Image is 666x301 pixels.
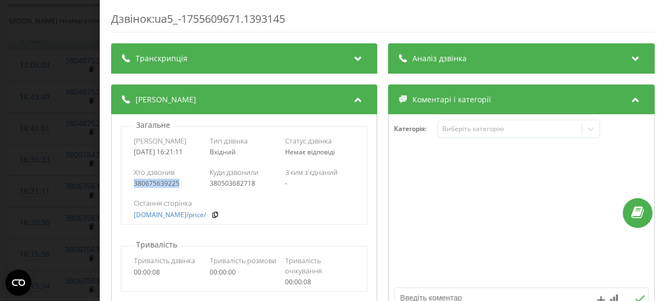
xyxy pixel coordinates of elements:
[134,148,203,156] div: [DATE] 16:21:11
[442,125,578,133] div: Виберіть категорію
[134,256,195,265] span: Тривалість дзвінка
[134,269,203,276] div: 00:00:08
[210,167,258,177] span: Куди дзвонили
[133,120,173,130] p: Загальне
[286,167,338,177] span: З ким з'єднаний
[111,11,655,32] div: Дзвінок : ua5_-1755609671.1393145
[286,147,335,156] span: Немає відповіді
[210,136,248,146] span: Тип дзвінка
[133,239,180,250] p: Тривалість
[134,136,186,146] span: [PERSON_NAME]
[286,180,355,187] div: -
[134,180,203,187] div: 380675639225
[210,256,276,265] span: Тривалість розмови
[286,278,355,286] div: 00:00:08
[135,53,187,64] span: Транскрипція
[135,94,196,105] span: [PERSON_NAME]
[134,211,206,219] a: [DOMAIN_NAME]/price/
[134,198,192,208] span: Остання сторінка
[5,270,31,296] button: Open CMP widget
[413,94,492,105] span: Коментарі і категорії
[210,147,236,156] span: Вхідний
[286,136,332,146] span: Статус дзвінка
[210,269,279,276] div: 00:00:00
[395,125,438,133] h4: Категорія :
[210,180,279,187] div: 380503682718
[286,256,355,275] span: Тривалість очікування
[413,53,467,64] span: Аналіз дзвінка
[134,167,174,177] span: Хто дзвонив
